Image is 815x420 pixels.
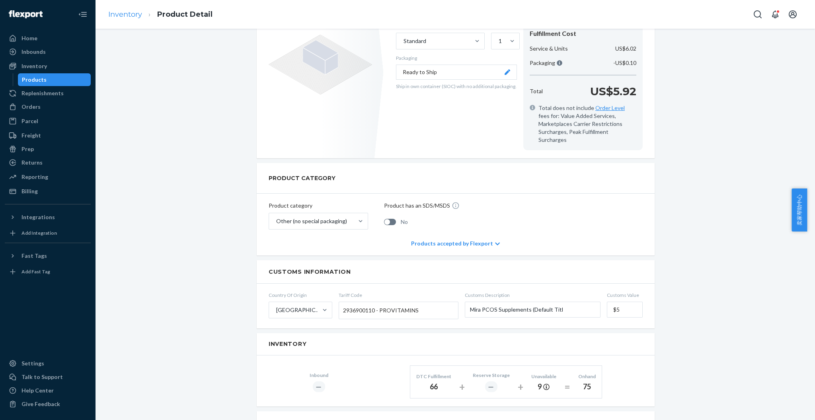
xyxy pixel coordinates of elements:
button: 卖家帮助中心 [792,188,807,232]
div: DTC Fulfillment [416,373,451,380]
div: Give Feedback [21,400,60,408]
h2: Inventory [269,341,643,347]
div: Home [21,34,37,42]
div: Talk to Support [21,373,63,381]
a: Inventory [108,10,142,19]
p: -US$0.10 [613,59,636,67]
a: Billing [5,185,91,198]
div: Add Fast Tag [21,268,50,275]
span: 2936900110 - PROVITAMINS [343,304,419,317]
div: Inbound [310,372,328,379]
a: Parcel [5,115,91,128]
p: Packaging [396,55,517,61]
p: Product category [269,202,368,210]
a: Order Level [595,104,625,111]
ol: breadcrumbs [102,3,219,26]
div: ― [313,381,325,392]
span: Customs Value [607,292,643,298]
div: Other (no special packaging) [276,217,347,225]
button: Open account menu [785,6,801,22]
button: Integrations [5,211,91,224]
a: Inbounds [5,45,91,58]
div: Billing [21,187,38,195]
div: Orders [21,103,41,111]
a: Inventory [5,60,91,73]
div: 75 [578,382,596,392]
div: Unavailable [531,373,556,380]
div: Onhand [578,373,596,380]
p: Product has an SDS/MSDS [384,202,450,210]
div: Fast Tags [21,252,47,260]
div: Add Integration [21,230,57,236]
a: Settings [5,357,91,370]
h2: PRODUCT CATEGORY [269,171,335,185]
div: Fulfillment Cost [530,29,636,38]
a: Talk to Support [5,371,91,383]
div: Freight [21,131,41,139]
div: + [518,380,523,394]
div: Inventory [21,62,47,70]
p: Ship in own container (SIOC) with no additional packaging. [396,83,517,90]
button: Fast Tags [5,249,91,262]
input: Customs Value [607,302,643,318]
a: Prep [5,143,91,155]
div: + [459,380,465,394]
a: Home [5,32,91,45]
div: [GEOGRAPHIC_DATA] [276,306,322,314]
a: Replenishments [5,87,91,100]
button: Open Search Box [750,6,766,22]
div: Reserve Storage [473,372,510,379]
input: [GEOGRAPHIC_DATA] [275,306,276,314]
a: Add Integration [5,227,91,239]
div: ― [485,381,497,392]
div: Replenishments [21,89,64,97]
div: 1 [499,37,502,45]
span: Tariff Code [339,292,458,298]
a: Returns [5,156,91,169]
div: Help Center [21,387,54,394]
div: Returns [21,159,43,167]
button: Ready to Ship [396,65,517,80]
div: Inbounds [21,48,46,56]
span: Total does not include fees for: Value Added Services, Marketplaces Carrier Restrictions Surcharg... [538,104,636,144]
a: Products [18,73,91,86]
button: Open notifications [767,6,783,22]
div: = [564,380,570,394]
input: Other (no special packaging) [275,217,276,225]
div: 9 [531,382,556,392]
p: Service & Units [530,45,568,53]
span: Customs Description [465,292,601,298]
a: Help Center [5,384,91,397]
span: Country Of Origin [269,292,332,298]
a: Orders [5,100,91,113]
div: Settings [21,359,44,367]
div: Integrations [21,213,55,221]
div: Products accepted by Flexport [411,232,500,255]
div: Standard [404,37,426,45]
span: No [401,218,408,226]
h2: Customs Information [269,268,643,275]
div: Reporting [21,173,48,181]
p: US$5.92 [590,83,636,99]
p: Total [530,87,543,95]
div: 66 [416,382,451,392]
p: Packaging [530,59,562,67]
a: Reporting [5,171,91,183]
a: Product Detail [157,10,213,19]
a: Freight [5,129,91,142]
a: Add Fast Tag [5,265,91,278]
img: Flexport logo [9,10,43,18]
div: Products [22,76,47,84]
input: 1 [498,37,499,45]
input: Standard [403,37,404,45]
button: Close Navigation [75,6,91,22]
div: Prep [21,145,34,153]
button: Give Feedback [5,398,91,410]
p: US$6.02 [615,45,636,53]
div: Parcel [21,117,38,125]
